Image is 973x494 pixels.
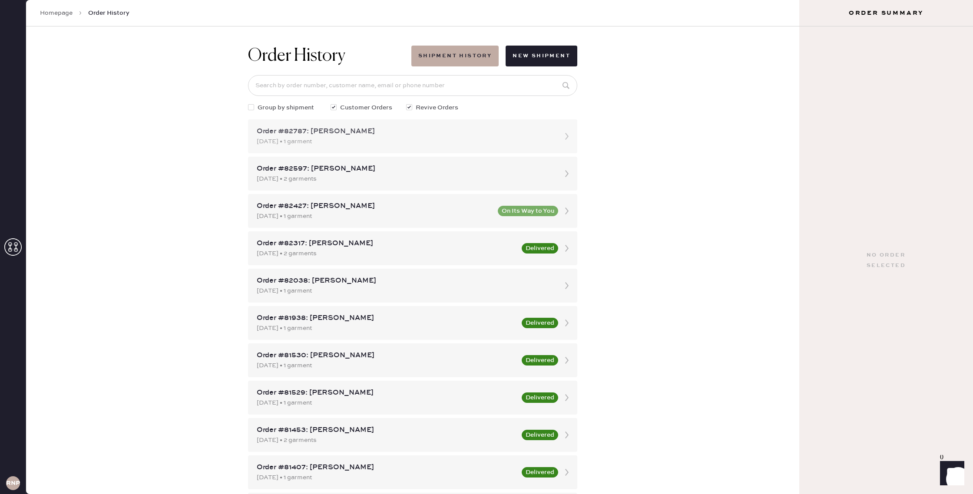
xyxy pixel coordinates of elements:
button: Shipment History [411,46,499,66]
div: [DATE] • 1 garment [257,398,516,408]
div: Order #81938: [PERSON_NAME] [257,313,516,323]
button: Delivered [522,243,558,254]
button: Delivered [522,430,558,440]
button: Delivered [522,318,558,328]
div: Order #81530: [PERSON_NAME] [257,350,516,361]
div: Order #81529: [PERSON_NAME] [257,388,516,398]
button: Delivered [522,355,558,366]
button: On Its Way to You [498,206,558,216]
h3: RNPA [6,480,20,486]
span: Revive Orders [416,103,458,112]
div: Order #82597: [PERSON_NAME] [257,164,553,174]
div: [DATE] • 2 garments [257,435,516,445]
div: [DATE] • 2 garments [257,174,553,184]
button: Delivered [522,392,558,403]
div: Order #81407: [PERSON_NAME] [257,462,516,473]
span: Group by shipment [258,103,314,112]
div: [DATE] • 1 garment [257,211,493,221]
div: Order #82787: [PERSON_NAME] [257,126,553,137]
div: [DATE] • 1 garment [257,137,553,146]
h1: Order History [248,46,345,66]
button: Delivered [522,467,558,478]
div: Order #82427: [PERSON_NAME] [257,201,493,211]
div: Order #82317: [PERSON_NAME] [257,238,516,249]
span: Customer Orders [340,103,392,112]
h3: Order Summary [799,9,973,17]
div: Order #81453: [PERSON_NAME] [257,425,516,435]
div: [DATE] • 1 garment [257,286,553,296]
a: Homepage [40,9,73,17]
div: [DATE] • 1 garment [257,473,516,482]
input: Search by order number, customer name, email or phone number [248,75,577,96]
div: [DATE] • 1 garment [257,361,516,370]
div: Order #82038: [PERSON_NAME] [257,276,553,286]
span: Order History [88,9,129,17]
div: No order selected [867,250,906,271]
div: [DATE] • 1 garment [257,323,516,333]
iframe: Front Chat [932,455,969,492]
div: [DATE] • 2 garments [257,249,516,258]
button: New Shipment [506,46,577,66]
